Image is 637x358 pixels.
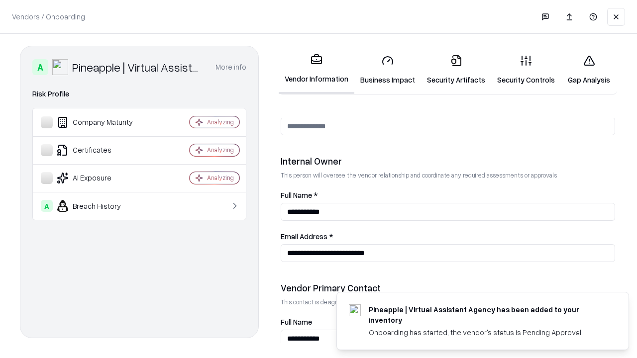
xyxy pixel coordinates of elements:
img: Pineapple | Virtual Assistant Agency [52,59,68,75]
div: Certificates [41,144,160,156]
div: Vendor Primary Contact [281,282,615,294]
div: A [32,59,48,75]
div: Analyzing [207,118,234,126]
a: Vendor Information [279,46,354,94]
div: Pineapple | Virtual Assistant Agency [72,59,204,75]
div: Onboarding has started, the vendor's status is Pending Approval. [369,327,605,338]
div: Company Maturity [41,116,160,128]
div: Analyzing [207,174,234,182]
label: Email Address * [281,233,615,240]
label: Full Name [281,318,615,326]
div: Internal Owner [281,155,615,167]
a: Gap Analysis [561,47,617,93]
label: Full Name * [281,191,615,199]
img: trypineapple.com [349,304,361,316]
p: This person will oversee the vendor relationship and coordinate any required assessments or appro... [281,171,615,179]
a: Business Impact [354,47,421,93]
div: Risk Profile [32,88,246,100]
div: Analyzing [207,146,234,154]
p: This contact is designated to receive the assessment request from Shift [281,298,615,306]
div: Breach History [41,200,160,212]
div: Pineapple | Virtual Assistant Agency has been added to your inventory [369,304,605,325]
a: Security Artifacts [421,47,491,93]
div: A [41,200,53,212]
a: Security Controls [491,47,561,93]
button: More info [215,58,246,76]
div: AI Exposure [41,172,160,184]
p: Vendors / Onboarding [12,11,85,22]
